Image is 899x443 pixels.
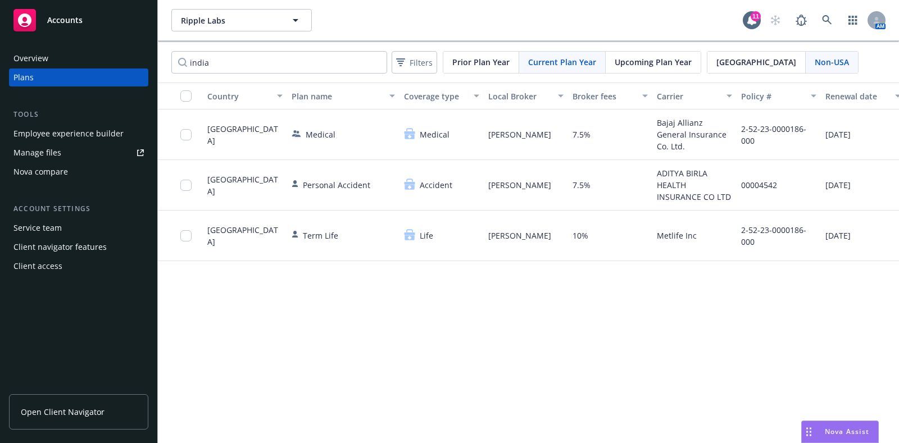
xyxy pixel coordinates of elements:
[13,49,48,67] div: Overview
[9,203,148,214] div: Account settings
[420,230,433,241] span: Life
[207,173,283,197] span: [GEOGRAPHIC_DATA]
[21,406,105,418] span: Open Client Navigator
[9,144,148,162] a: Manage files
[287,83,399,109] button: Plan name
[13,68,34,86] div: Plans
[47,16,83,25] span: Accounts
[171,9,312,31] button: Ripple Labs
[404,90,467,102] div: Coverage type
[399,83,484,109] button: Coverage type
[13,219,62,237] div: Service team
[528,56,596,68] span: Current Plan Year
[741,90,804,102] div: Policy #
[573,90,635,102] div: Broker fees
[825,230,851,241] span: [DATE]
[9,49,148,67] a: Overview
[13,238,107,256] div: Client navigator features
[741,123,816,147] span: 2-52-23-0000186-000
[801,421,879,443] button: Nova Assist
[764,9,787,31] a: Start snowing
[716,56,796,68] span: [GEOGRAPHIC_DATA]
[488,179,551,191] span: [PERSON_NAME]
[816,9,838,31] a: Search
[737,83,821,109] button: Policy #
[207,123,283,147] span: [GEOGRAPHIC_DATA]
[657,167,732,203] span: ADITYA BIRLA HEALTH INSURANCE CO LTD
[657,90,720,102] div: Carrier
[802,421,816,442] div: Drag to move
[842,9,864,31] a: Switch app
[392,51,437,74] button: Filters
[306,129,335,140] span: Medical
[452,56,510,68] span: Prior Plan Year
[9,163,148,181] a: Nova compare
[13,257,62,275] div: Client access
[9,219,148,237] a: Service team
[9,68,148,86] a: Plans
[615,56,692,68] span: Upcoming Plan Year
[741,179,777,191] span: 00004542
[825,427,869,436] span: Nova Assist
[652,83,737,109] button: Carrier
[484,83,568,109] button: Local Broker
[13,125,124,143] div: Employee experience builder
[9,257,148,275] a: Client access
[203,83,287,109] button: Country
[410,57,433,68] span: Filters
[9,238,148,256] a: Client navigator features
[573,129,591,140] span: 7.5%
[573,179,591,191] span: 7.5%
[488,230,551,241] span: [PERSON_NAME]
[573,230,588,241] span: 10%
[9,4,148,36] a: Accounts
[657,230,697,241] span: Metlife Inc
[292,90,383,102] div: Plan name
[207,224,283,248] span: [GEOGRAPHIC_DATA]
[825,129,851,140] span: [DATE]
[488,90,551,102] div: Local Broker
[13,163,68,181] div: Nova compare
[751,11,761,21] div: 11
[180,90,192,102] input: Select all
[394,54,435,71] span: Filters
[303,230,338,241] span: Term Life
[488,129,551,140] span: [PERSON_NAME]
[657,117,732,152] span: Bajaj Allianz General Insurance Co. Ltd.
[13,144,61,162] div: Manage files
[741,224,816,248] span: 2-52-23-0000186-000
[207,90,270,102] div: Country
[420,129,449,140] span: Medical
[9,125,148,143] a: Employee experience builder
[303,179,370,191] span: Personal Accident
[568,83,652,109] button: Broker fees
[790,9,812,31] a: Report a Bug
[825,90,888,102] div: Renewal date
[180,129,192,140] input: Toggle Row Selected
[181,15,278,26] span: Ripple Labs
[180,180,192,191] input: Toggle Row Selected
[815,56,849,68] span: Non-USA
[9,109,148,120] div: Tools
[180,230,192,241] input: Toggle Row Selected
[420,179,452,191] span: Accident
[825,179,851,191] span: [DATE]
[171,51,387,74] input: Search by name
